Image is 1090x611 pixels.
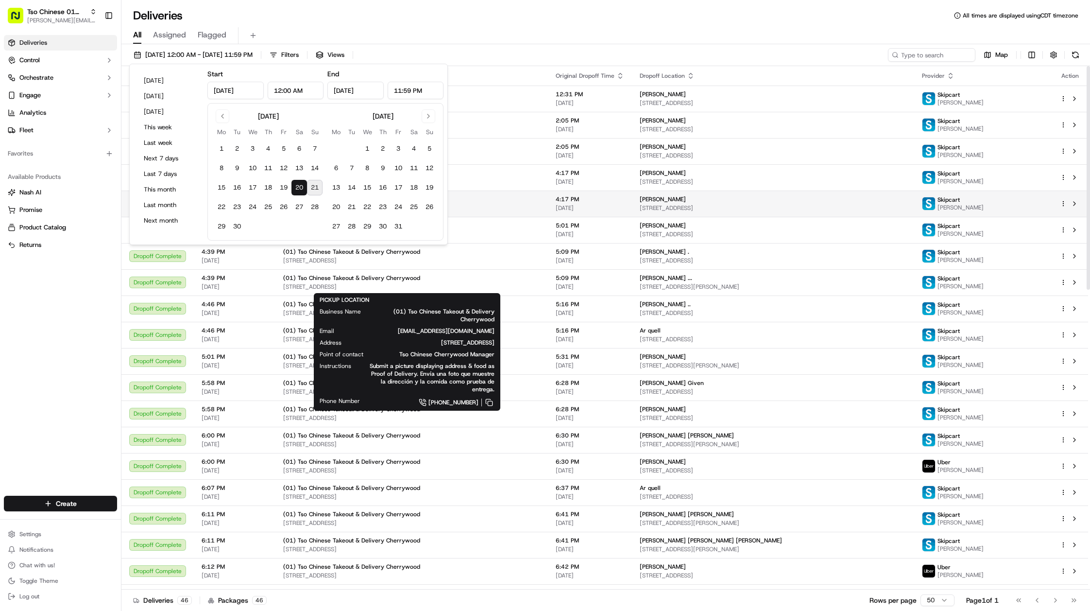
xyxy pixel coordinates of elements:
[422,180,437,195] button: 19
[145,51,253,59] span: [DATE] 12:00 AM - [DATE] 11:59 PM
[245,160,260,176] button: 10
[406,199,422,215] button: 25
[20,93,38,111] img: 1738778727109-b901c2ba-d612-49f7-a14d-d897ce62d23f
[328,219,344,234] button: 27
[937,327,960,335] span: Skipcart
[10,10,29,30] img: Nash
[328,160,344,176] button: 6
[19,188,41,197] span: Nash AI
[359,180,375,195] button: 15
[640,327,661,334] span: Ar quell
[139,136,198,150] button: Last week
[202,353,268,361] span: 5:01 PM
[207,70,223,78] label: Start
[937,230,984,238] span: [PERSON_NAME]
[320,350,363,358] span: Point of contact
[245,180,260,195] button: 17
[268,82,324,99] input: Time
[139,89,198,103] button: [DATE]
[556,257,624,264] span: [DATE]
[391,127,406,137] th: Friday
[556,362,624,369] span: [DATE]
[151,125,177,137] button: See all
[307,199,323,215] button: 28
[260,180,276,195] button: 18
[19,126,34,135] span: Fleet
[276,141,291,157] button: 5
[27,17,97,24] button: [PERSON_NAME][EMAIL_ADDRESS][DOMAIN_NAME]
[260,160,276,176] button: 11
[139,121,198,134] button: This week
[640,257,906,264] span: [STREET_ADDRESS]
[4,4,101,27] button: Tso Chinese 01 Cherrywood[PERSON_NAME][EMAIL_ADDRESS][DOMAIN_NAME]
[937,282,984,290] span: [PERSON_NAME]
[4,574,117,588] button: Toggle Theme
[556,222,624,229] span: 5:01 PM
[139,105,198,119] button: [DATE]
[922,512,935,525] img: profile_skipcart_partner.png
[979,48,1012,62] button: Map
[922,302,935,315] img: profile_skipcart_partner.png
[19,593,39,600] span: Log out
[640,195,686,203] span: [PERSON_NAME]
[202,335,268,343] span: [DATE]
[229,180,245,195] button: 16
[19,178,27,186] img: 1736555255976-a54dd68f-1ca7-489b-9aae-adbdc363a1c4
[937,117,960,125] span: Skipcart
[4,35,117,51] a: Deliveries
[10,39,177,55] p: Welcome 👋
[202,283,268,291] span: [DATE]
[207,82,264,99] input: Date
[214,141,229,157] button: 1
[937,353,960,361] span: Skipcart
[344,160,359,176] button: 7
[556,72,614,80] span: Original Dropoff Time
[8,206,113,214] a: Promise
[260,141,276,157] button: 4
[19,152,27,159] img: 1736555255976-a54dd68f-1ca7-489b-9aae-adbdc363a1c4
[8,241,113,249] a: Returns
[139,74,198,87] button: [DATE]
[327,82,384,99] input: Date
[937,204,984,211] span: [PERSON_NAME]
[25,63,175,73] input: Got a question? Start typing here...
[922,250,935,262] img: profile_skipcart_partner.png
[44,103,134,111] div: We're available if you need us!
[202,309,268,317] span: [DATE]
[327,70,339,78] label: End
[82,219,90,227] div: 💻
[937,275,960,282] span: Skipcart
[640,117,686,124] span: [PERSON_NAME]
[4,185,117,200] button: Nash AI
[283,300,420,308] span: (01) Tso Chinese Takeout & Delivery Cherrywood
[165,96,177,108] button: Start new chat
[556,152,624,159] span: [DATE]
[320,308,361,315] span: Business Name
[27,7,86,17] span: Tso Chinese 01 Cherrywood
[344,127,359,137] th: Tuesday
[391,199,406,215] button: 24
[283,327,420,334] span: (01) Tso Chinese Takeout & Delivery Cherrywood
[640,283,906,291] span: [STREET_ADDRESS][PERSON_NAME]
[19,546,53,554] span: Notifications
[245,199,260,215] button: 24
[359,160,375,176] button: 8
[922,486,935,499] img: profile_skipcart_partner.png
[1060,72,1080,80] div: Action
[202,327,268,334] span: 4:46 PM
[283,353,420,361] span: (01) Tso Chinese Takeout & Delivery Cherrywood
[8,188,113,197] a: Nash AI
[276,199,291,215] button: 26
[19,38,47,47] span: Deliveries
[937,256,984,264] span: [PERSON_NAME]
[216,109,229,123] button: Go to previous month
[556,230,624,238] span: [DATE]
[391,219,406,234] button: 31
[214,219,229,234] button: 29
[640,178,906,186] span: [STREET_ADDRESS]
[640,300,691,308] span: [PERSON_NAME] ..
[283,274,420,282] span: (01) Tso Chinese Takeout & Delivery Cherrywood
[640,90,686,98] span: [PERSON_NAME]
[379,350,494,358] span: Tso Chinese Cherrywood Manager
[350,327,494,335] span: [EMAIL_ADDRESS][DOMAIN_NAME]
